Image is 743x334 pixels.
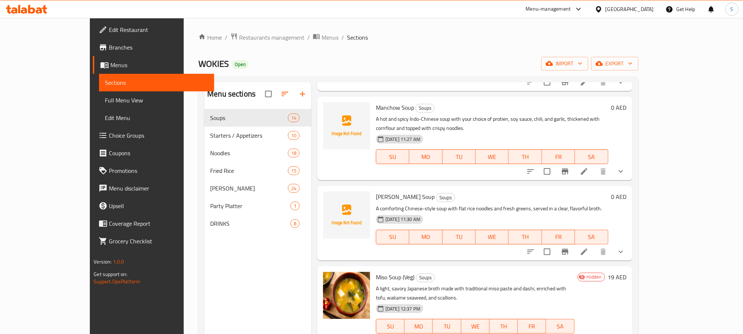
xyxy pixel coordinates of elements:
[105,113,208,122] span: Edit Menu
[376,272,414,283] span: Miso Soup (Veg)
[204,106,311,235] nav: Menu sections
[616,78,625,87] svg: Show Choices
[476,230,509,244] button: WE
[225,33,227,42] li: /
[288,166,300,175] div: items
[608,272,627,282] h6: 19 AED
[612,243,630,261] button: show more
[307,33,310,42] li: /
[416,273,435,282] div: Soups
[93,197,214,215] a: Upsell
[539,164,555,179] span: Select to update
[446,152,473,162] span: TU
[291,220,299,227] span: 8
[288,149,300,157] div: items
[210,166,288,175] span: Fried Rice
[99,109,214,127] a: Edit Menu
[93,127,214,144] a: Choice Groups
[521,321,543,332] span: FR
[94,269,127,279] span: Get support on:
[539,75,555,90] span: Select to update
[509,149,542,164] button: TH
[230,33,304,42] a: Restaurants management
[347,33,368,42] span: Sections
[239,33,304,42] span: Restaurants management
[210,219,290,228] span: DRINKS
[594,73,612,91] button: delete
[526,5,571,14] div: Menu-management
[611,192,627,202] h6: 0 AED
[436,321,458,332] span: TU
[594,163,612,180] button: delete
[204,197,311,215] div: Party Platter1
[288,115,299,121] span: 14
[443,230,476,244] button: TU
[407,321,430,332] span: MO
[611,102,627,113] h6: 0 AED
[580,78,589,87] a: Edit menu item
[547,59,582,68] span: import
[322,33,338,42] span: Menus
[261,86,276,102] span: Select all sections
[288,113,300,122] div: items
[109,219,208,228] span: Coverage Report
[109,131,208,140] span: Choice Groups
[556,163,574,180] button: Branch-specific-item
[541,57,588,70] button: import
[436,193,455,202] div: Soups
[405,319,433,334] button: MO
[479,152,506,162] span: WE
[198,33,638,42] nav: breadcrumb
[288,150,299,157] span: 18
[93,215,214,232] a: Coverage Report
[109,43,208,52] span: Branches
[109,237,208,246] span: Grocery Checklist
[376,191,435,202] span: [PERSON_NAME] Soup
[105,78,208,87] span: Sections
[94,277,140,286] a: Support.OpsPlatform
[210,113,288,122] span: Soups
[612,73,630,91] button: show more
[584,273,605,280] span: Hidden
[99,91,214,109] a: Full Menu View
[383,136,423,143] span: [DATE] 11:27 AM
[110,61,208,69] span: Menus
[461,319,490,334] button: WE
[207,88,256,99] h2: Menu sections
[376,102,414,113] span: Manchow Soup
[323,272,370,319] img: Miso Soup (Veg)
[433,319,461,334] button: TU
[464,321,487,332] span: WE
[578,232,605,242] span: SA
[288,185,299,192] span: 24
[109,202,208,210] span: Upsell
[290,219,300,228] div: items
[291,203,299,210] span: 1
[204,215,311,232] div: DRINKS8
[443,149,476,164] button: TU
[93,39,214,56] a: Branches
[99,74,214,91] a: Sections
[93,144,214,162] a: Coupons
[509,230,542,244] button: TH
[616,247,625,256] svg: Show Choices
[210,202,290,210] span: Party Platter
[578,152,605,162] span: SA
[379,232,406,242] span: SU
[376,284,575,302] p: A light, savory Japanese broth made with traditional miso paste and dashi, enriched with tofu, wa...
[518,319,546,334] button: FR
[416,104,435,113] div: Soups
[93,21,214,39] a: Edit Restaurant
[210,131,288,140] div: Starters / Appetizers
[575,149,608,164] button: SA
[94,257,111,266] span: Version:
[556,73,574,91] button: Branch-specific-item
[109,184,208,193] span: Menu disclaimer
[545,232,572,242] span: FR
[479,232,506,242] span: WE
[591,57,638,70] button: export
[288,167,299,174] span: 15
